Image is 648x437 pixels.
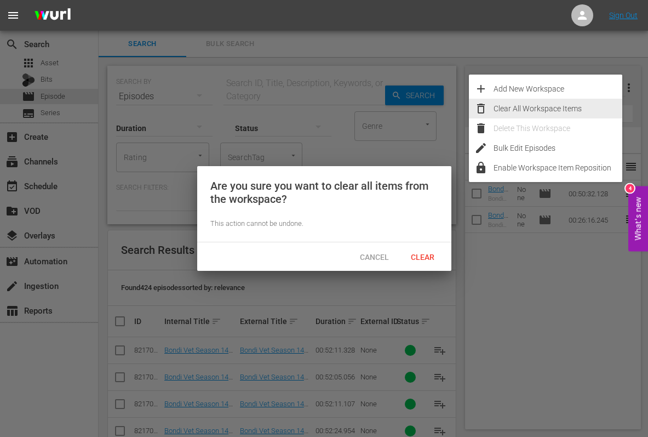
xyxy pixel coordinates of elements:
div: Delete This Workspace [494,118,622,138]
span: Clear [402,253,443,262]
span: edit [474,141,488,155]
div: Add New Workspace [494,79,622,99]
button: Open Feedback Widget [628,186,648,251]
span: add [474,82,488,95]
button: Clear [399,247,447,266]
span: lock [474,161,488,174]
span: Cancel [351,253,398,262]
span: delete [474,122,488,135]
div: Enable Workspace Item Reposition [494,158,622,178]
span: menu [7,9,20,22]
a: Sign Out [609,11,638,20]
div: This action cannot be undone. [210,219,438,229]
div: 4 [626,184,634,192]
div: Are you sure you want to clear all items from the workspace? [210,179,438,206]
img: ans4CAIJ8jUAAAAAAAAAAAAAAAAAAAAAAAAgQb4GAAAAAAAAAAAAAAAAAAAAAAAAJMjXAAAAAAAAAAAAAAAAAAAAAAAAgAT5G... [26,3,79,29]
div: Bulk Edit Episodes [494,138,622,158]
button: Cancel [351,247,399,266]
div: Clear All Workspace Items [494,99,622,118]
